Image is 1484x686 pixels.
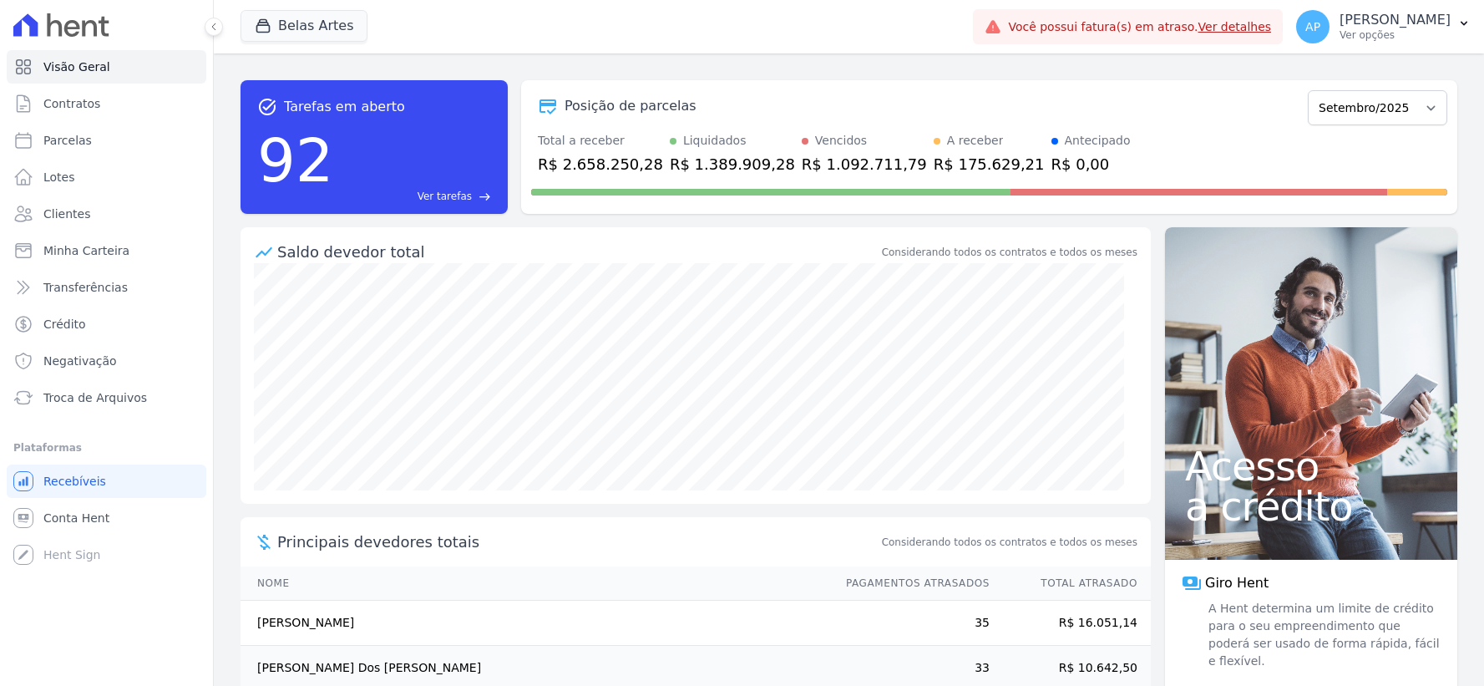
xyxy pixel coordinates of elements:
[43,510,109,526] span: Conta Hent
[43,473,106,490] span: Recebíveis
[947,132,1004,150] div: A receber
[7,465,206,498] a: Recebíveis
[43,95,100,112] span: Contratos
[7,50,206,84] a: Visão Geral
[43,58,110,75] span: Visão Geral
[1340,28,1451,42] p: Ver opções
[277,241,879,263] div: Saldo devedor total
[538,153,663,175] div: R$ 2.658.250,28
[1198,20,1272,33] a: Ver detalhes
[815,132,867,150] div: Vencidos
[1185,486,1437,526] span: a crédito
[241,10,367,42] button: Belas Artes
[1305,21,1320,33] span: AP
[257,117,334,204] div: 92
[479,191,491,203] span: east
[1205,573,1269,593] span: Giro Hent
[565,96,696,116] div: Posição de parcelas
[7,124,206,157] a: Parcelas
[7,234,206,267] a: Minha Carteira
[7,160,206,194] a: Lotes
[1065,132,1131,150] div: Antecipado
[7,501,206,535] a: Conta Hent
[683,132,747,150] div: Liquidados
[13,438,200,458] div: Plataformas
[43,279,128,296] span: Transferências
[7,87,206,120] a: Contratos
[1283,3,1484,50] button: AP [PERSON_NAME] Ver opções
[277,531,879,553] span: Principais devedores totais
[43,206,90,222] span: Clientes
[1185,446,1437,486] span: Acesso
[43,389,147,406] span: Troca de Arquivos
[7,271,206,304] a: Transferências
[43,353,117,369] span: Negativação
[538,132,663,150] div: Total a receber
[341,189,491,204] a: Ver tarefas east
[7,344,206,378] a: Negativação
[284,97,405,117] span: Tarefas em aberto
[43,316,86,333] span: Crédito
[990,567,1151,601] th: Total Atrasado
[934,153,1045,175] div: R$ 175.629,21
[882,535,1137,550] span: Considerando todos os contratos e todos os meses
[882,245,1137,260] div: Considerando todos os contratos e todos os meses
[1008,18,1271,36] span: Você possui fatura(s) em atraso.
[241,601,830,646] td: [PERSON_NAME]
[1205,600,1441,670] span: A Hent determina um limite de crédito para o seu empreendimento que poderá ser usado de forma ráp...
[802,153,927,175] div: R$ 1.092.711,79
[1340,12,1451,28] p: [PERSON_NAME]
[670,153,795,175] div: R$ 1.389.909,28
[43,169,75,185] span: Lotes
[7,197,206,231] a: Clientes
[7,381,206,414] a: Troca de Arquivos
[43,132,92,149] span: Parcelas
[241,567,830,601] th: Nome
[43,242,129,259] span: Minha Carteira
[7,307,206,341] a: Crédito
[830,601,990,646] td: 35
[257,97,277,117] span: task_alt
[990,601,1151,646] td: R$ 16.051,14
[830,567,990,601] th: Pagamentos Atrasados
[1051,153,1131,175] div: R$ 0,00
[418,189,472,204] span: Ver tarefas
